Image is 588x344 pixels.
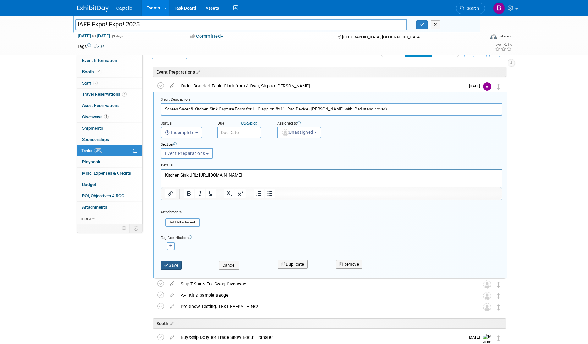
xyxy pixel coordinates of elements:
[111,34,124,38] span: (3 days)
[497,282,500,288] i: Move task
[91,33,97,38] span: to
[119,224,130,232] td: Personalize Event Tab Strip
[77,78,142,89] a: Staff2
[483,303,491,311] img: Unassigned
[82,159,100,164] span: Playbook
[195,189,205,198] button: Italic
[281,130,313,135] span: Unassigned
[167,83,178,89] a: edit
[161,97,502,103] div: Short Description
[77,33,110,39] span: [DATE] [DATE]
[469,335,483,340] span: [DATE]
[178,301,470,312] div: Pre-Show Testing: TEST EVERYTHING!
[178,279,470,289] div: Ship T-Shirts For Swag Giveaway
[77,156,142,167] a: Playbook
[178,332,465,343] div: Buy/Ship Dolly for Trade Show Booth Transfer
[77,213,142,224] a: more
[94,44,104,49] a: Edit
[178,290,470,301] div: API Kit & Sample Badge
[497,84,500,90] i: Move task
[77,43,104,49] td: Tags
[77,190,142,201] a: ROI, Objectives & ROO
[77,100,142,111] a: Asset Reservations
[178,81,465,91] div: Order Branded Table Cloth from 4 Over, Ship to [PERSON_NAME]
[77,145,142,156] a: Tasks69%
[82,182,96,187] span: Budget
[495,43,512,46] div: Event Rating
[240,121,258,126] a: Quickpick
[82,103,119,108] span: Asset Reservations
[161,148,213,159] button: Event Preparations
[161,234,502,240] div: Tag Contributors
[456,3,485,14] a: Search
[77,168,142,179] a: Misc. Expenses & Credits
[497,335,500,341] i: Move task
[82,58,117,63] span: Event Information
[161,103,502,115] input: Name of task or a short description
[77,123,142,134] a: Shipments
[161,210,200,215] div: Attachments
[497,304,500,310] i: Move task
[77,5,109,12] img: ExhibitDay
[168,320,173,326] a: Edit sections
[77,134,142,145] a: Sponsorships
[188,33,226,40] button: Committed
[336,260,363,269] button: Remove
[265,189,275,198] button: Bullet list
[167,281,178,287] a: edit
[129,224,142,232] td: Toggle Event Tabs
[235,189,246,198] button: Superscript
[93,81,98,85] span: 2
[464,6,479,11] span: Search
[161,142,473,148] div: Section
[165,151,205,156] span: Event Preparations
[165,189,176,198] button: Insert/edit link
[483,280,491,289] img: Unassigned
[497,34,512,39] div: In-Person
[82,114,109,119] span: Giveaways
[82,92,127,97] span: Travel Reservations
[116,6,132,11] span: Captello
[122,92,127,97] span: 8
[104,114,109,119] span: 1
[217,121,267,127] div: Due
[82,171,131,176] span: Misc. Expenses & Credits
[153,318,506,329] div: Booth
[82,205,107,210] span: Attachments
[277,127,321,138] button: Unassigned
[77,55,142,66] a: Event Information
[153,67,506,77] div: Event Preparations
[77,89,142,100] a: Travel Reservations8
[241,121,250,126] i: Quick
[94,148,102,153] span: 69%
[161,160,502,169] div: Details
[184,189,194,198] button: Bold
[161,127,202,138] button: Incomplete
[493,2,505,14] img: Brad Froese
[483,292,491,300] img: Unassigned
[483,82,491,91] img: Brad Froese
[254,189,264,198] button: Numbered list
[167,292,178,298] a: edit
[165,130,195,135] span: Incomplete
[490,34,497,39] img: Format-Inperson.png
[77,202,142,213] a: Attachments
[97,70,100,73] i: Booth reservation complete
[82,126,103,131] span: Shipments
[81,148,102,153] span: Tasks
[82,137,109,142] span: Sponsorships
[217,127,261,138] input: Due Date
[219,261,239,270] button: Cancel
[161,170,502,187] iframe: Rich Text Area
[497,293,500,299] i: Move task
[161,261,182,270] button: Save
[77,66,142,77] a: Booth
[81,216,91,221] span: more
[469,84,483,88] span: [DATE]
[167,335,178,340] a: edit
[82,69,101,74] span: Booth
[77,111,142,122] a: Giveaways1
[224,189,235,198] button: Subscript
[431,20,440,29] button: X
